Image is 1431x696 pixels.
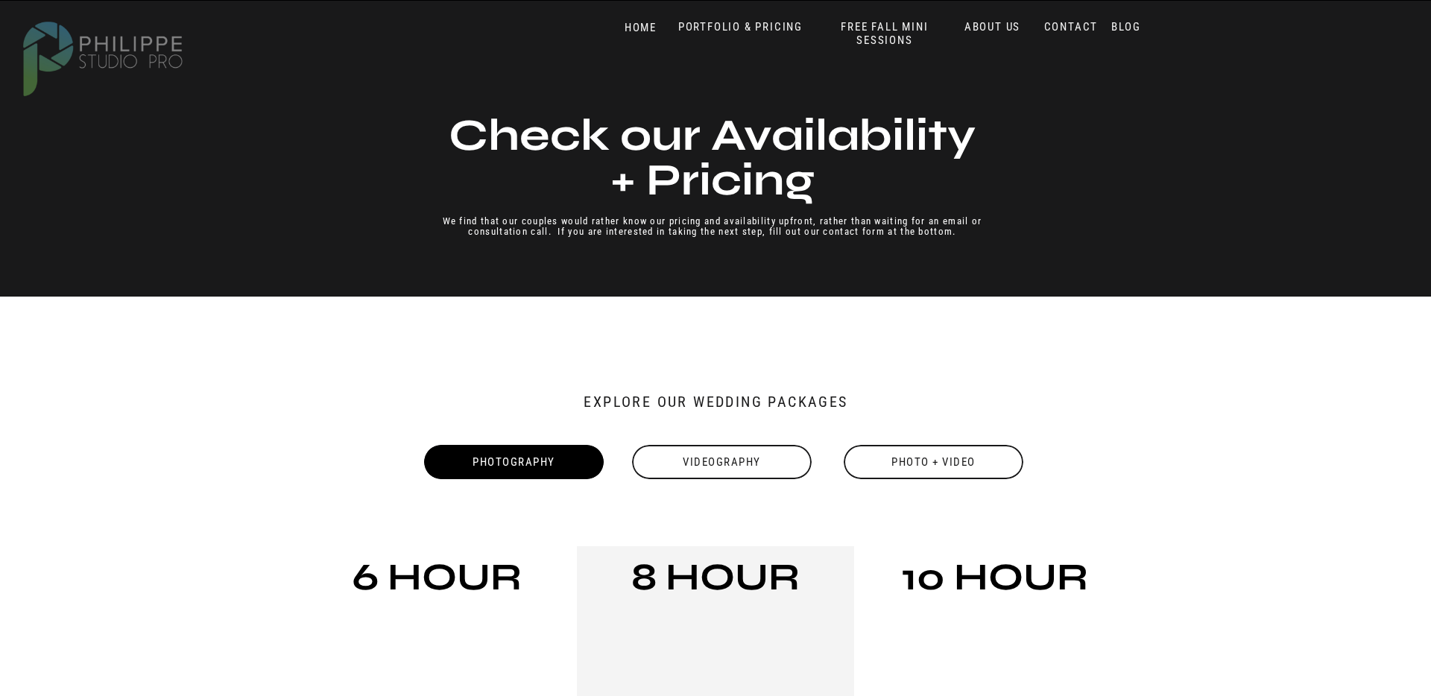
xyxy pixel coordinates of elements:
h3: 6 Hour [332,560,541,605]
a: Photo + Video [842,445,1025,479]
a: CONTACT [1040,20,1102,34]
h3: 8 Hour [603,560,827,605]
a: PORTFOLIO & PRICING [672,20,809,34]
a: HOME [609,21,672,35]
h2: Check our Availability + Pricing [446,113,979,206]
p: We find that our couples would rather know our pricing and availability upfront, rather than wait... [417,216,1008,264]
div: Photography [423,445,605,479]
h2: Explore our Wedding Packages [537,393,895,422]
a: ABOUT US [961,20,1024,34]
h3: 10 Hour [882,560,1107,605]
a: FREE FALL MINI SESSIONS [823,20,947,48]
a: Videography [631,445,813,479]
a: BLOG [1108,20,1145,34]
